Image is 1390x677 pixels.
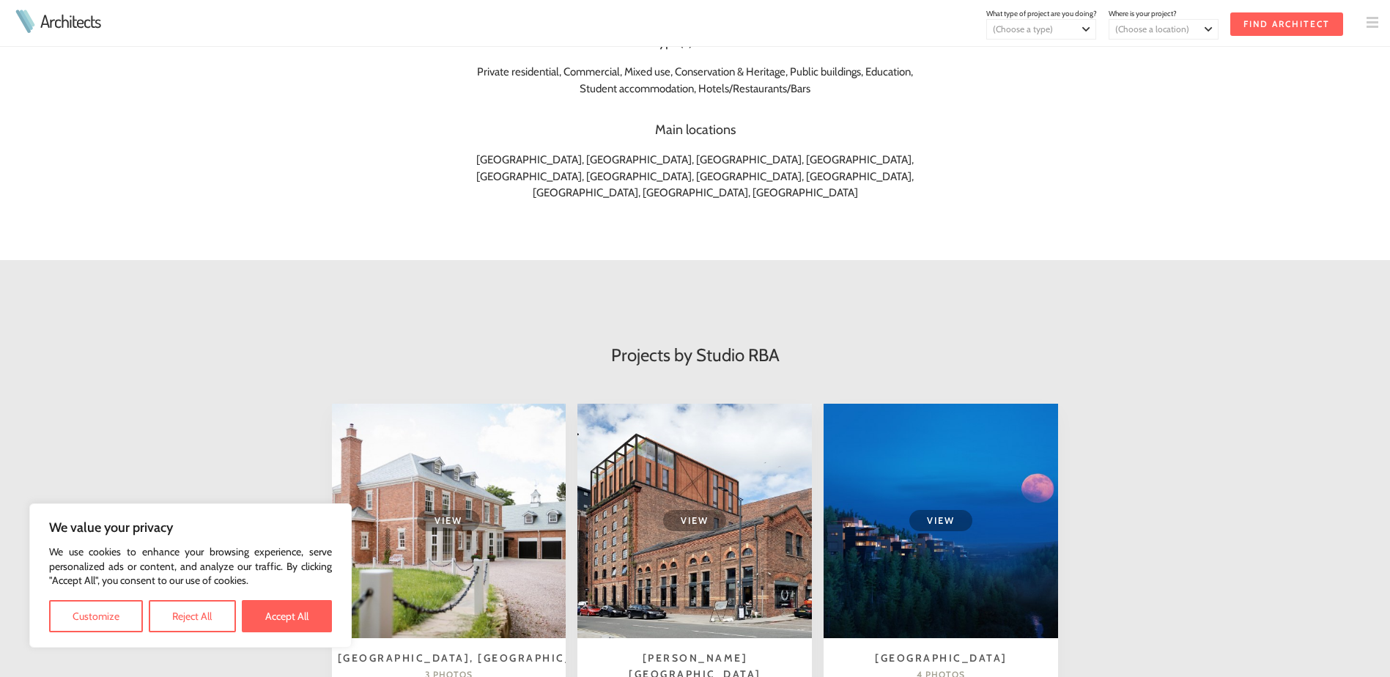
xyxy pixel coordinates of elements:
p: We value your privacy [49,519,332,536]
a: [GEOGRAPHIC_DATA], [GEOGRAPHIC_DATA] [338,651,610,665]
span: Where is your project? [1109,9,1177,18]
span: View [909,510,972,531]
a: View [332,404,566,638]
input: Find Architect [1230,12,1343,36]
button: Reject All [149,600,235,632]
span: View [663,510,726,531]
span: View [417,510,480,531]
button: Accept All [242,600,332,632]
a: View [824,404,1058,638]
img: Architects [12,10,38,33]
a: Architects [40,12,100,30]
a: View [577,404,812,638]
a: [GEOGRAPHIC_DATA] [875,651,1008,665]
span: What type of project are you doing? [986,9,1097,18]
h2: Projects by Studio RBA [332,342,1059,369]
button: Customize [49,600,143,632]
p: We use cookies to enhance your browsing experience, serve personalized ads or content, and analyz... [49,545,332,588]
h3: Main locations [470,120,920,140]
